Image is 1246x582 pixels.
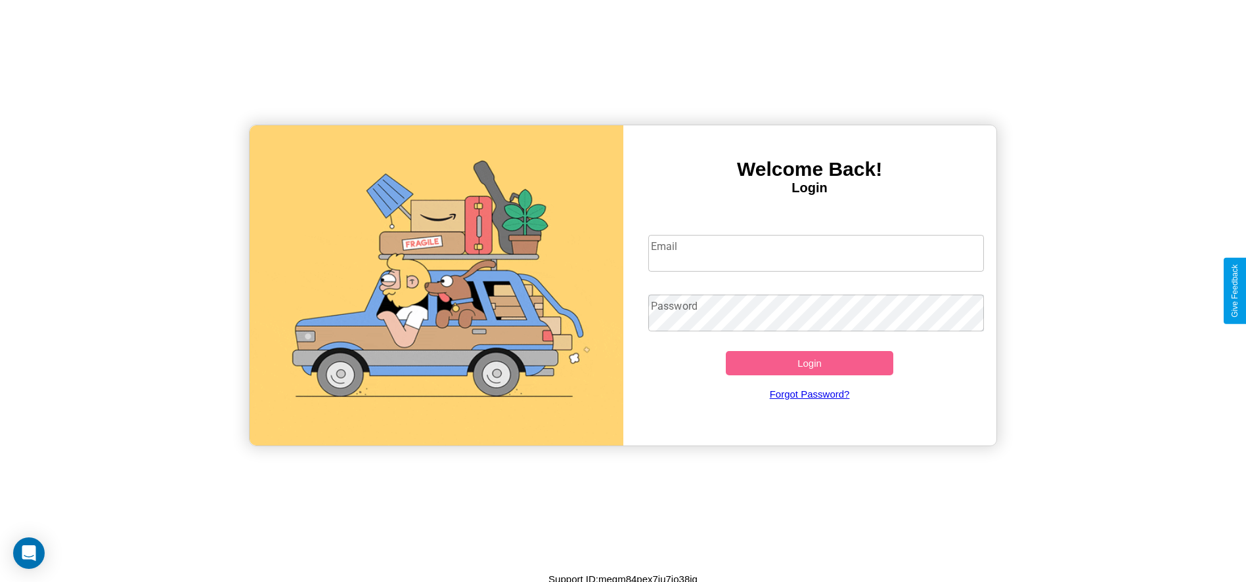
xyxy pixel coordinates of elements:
[642,375,977,413] a: Forgot Password?
[623,158,996,180] h3: Welcome Back!
[13,537,45,569] div: Open Intercom Messenger
[1230,264,1239,318] div: Give Feedback
[726,351,894,375] button: Login
[623,180,996,196] h4: Login
[250,125,623,446] img: gif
